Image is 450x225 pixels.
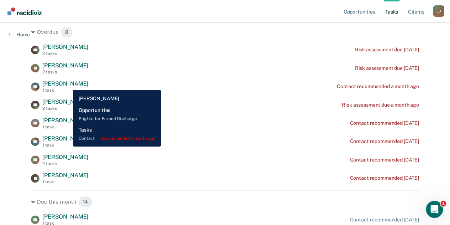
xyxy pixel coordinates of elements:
div: Contact recommended a month ago [337,83,419,90]
span: [PERSON_NAME] [42,98,88,105]
span: [PERSON_NAME] [42,172,88,179]
span: [PERSON_NAME] [42,80,88,87]
div: 2 tasks [42,51,88,56]
span: 8 [60,26,73,38]
span: 1 [440,201,446,206]
div: Contact recommended [DATE] [350,217,419,223]
span: [PERSON_NAME] [42,213,88,220]
div: 2 tasks [42,106,88,111]
div: 1 task [42,124,88,129]
span: [PERSON_NAME] [42,154,88,160]
span: [PERSON_NAME] [42,44,88,50]
div: Contact recommended [DATE] [350,175,419,181]
div: Due this month 14 [31,196,419,208]
span: [PERSON_NAME] [42,117,88,124]
div: 1 task [42,143,88,148]
div: 1 task [42,179,88,184]
div: Risk assessment due a month ago [342,102,419,108]
div: Risk assessment due [DATE] [355,47,419,53]
div: Overdue 8 [31,26,419,38]
div: Contact recommended [DATE] [350,120,419,126]
div: 2 tasks [42,161,88,166]
span: [PERSON_NAME] [42,62,88,69]
div: Contact recommended [DATE] [350,138,419,144]
a: Home [9,31,30,38]
div: 2 tasks [42,70,88,75]
span: 14 [78,196,93,208]
div: Contact recommended [DATE] [350,157,419,163]
div: L D [433,5,444,17]
button: Profile dropdown button [433,5,444,17]
img: Recidiviz [7,7,42,15]
iframe: Intercom live chat [426,201,443,218]
span: [PERSON_NAME] [42,135,88,142]
div: Risk assessment due [DATE] [355,65,419,71]
div: 1 task [42,88,88,93]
